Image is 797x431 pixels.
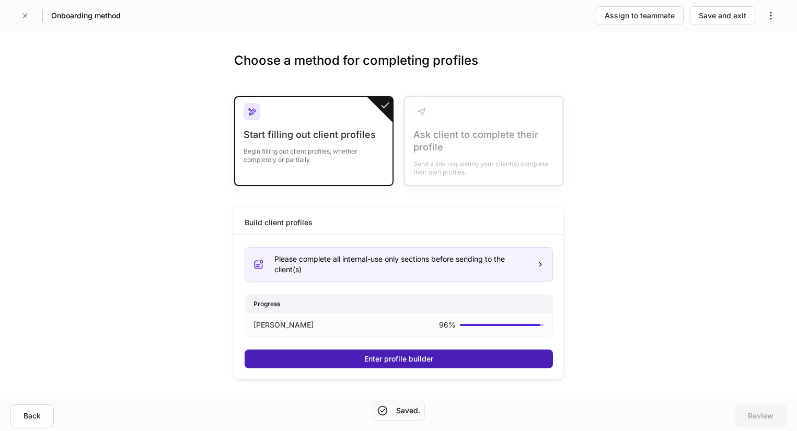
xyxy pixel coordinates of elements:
[274,254,528,275] div: Please complete all internal-use only sections before sending to the client(s)
[244,129,384,141] div: Start filling out client profiles
[51,10,121,21] h5: Onboarding method
[735,404,787,427] button: Review
[605,10,675,21] div: Assign to teammate
[24,411,41,421] div: Back
[364,354,433,364] div: Enter profile builder
[253,320,314,330] p: [PERSON_NAME]
[699,10,746,21] div: Save and exit
[245,295,552,313] div: Progress
[245,350,553,368] button: Enter profile builder
[690,6,755,25] button: Save and exit
[596,6,684,25] button: Assign to teammate
[396,405,420,416] h5: Saved.
[234,52,563,86] h3: Choose a method for completing profiles
[439,320,456,330] p: 96 %
[244,141,384,164] div: Begin filling out client profiles, whether completely or partially.
[748,411,773,421] div: Review
[245,217,313,228] div: Build client profiles
[10,404,54,427] button: Back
